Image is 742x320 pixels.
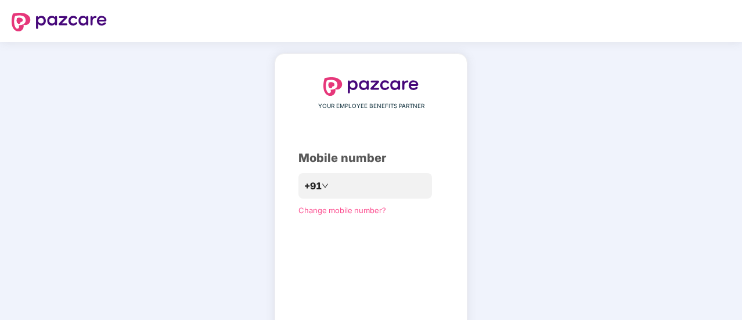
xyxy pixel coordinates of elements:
[12,13,107,31] img: logo
[323,77,419,96] img: logo
[322,182,329,189] span: down
[298,149,444,167] div: Mobile number
[304,179,322,193] span: +91
[298,206,386,215] a: Change mobile number?
[318,102,424,111] span: YOUR EMPLOYEE BENEFITS PARTNER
